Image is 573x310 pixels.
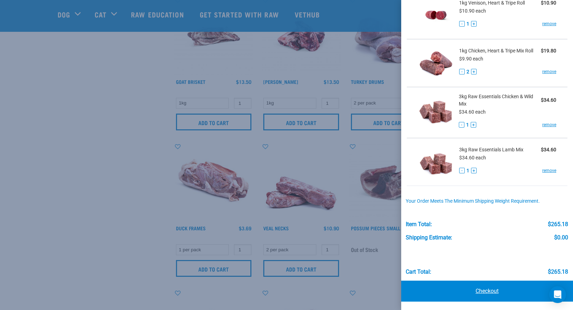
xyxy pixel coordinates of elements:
strong: $34.60 [541,97,556,103]
strong: $34.60 [541,147,556,152]
img: Raw Essentials Lamb Mix [418,144,454,180]
img: Raw Essentials Chicken & Wild Mix [418,93,454,129]
button: + [471,122,476,128]
img: Chicken, Heart & Tripe Mix Roll [418,45,454,81]
button: - [459,122,464,128]
span: $9.90 each [459,56,483,62]
button: + [471,21,477,27]
span: 1 [466,121,469,129]
div: Item Total: [406,221,432,228]
span: 3kg Raw Essentials Lamb Mix [459,146,523,153]
div: $0.00 [554,235,568,241]
div: Shipping Estimate: [406,235,452,241]
a: Checkout [401,281,573,302]
a: remove [542,69,556,75]
div: $265.18 [548,269,568,275]
a: remove [542,167,556,174]
span: 1 [467,20,469,28]
span: $34.60 each [459,155,486,160]
span: $10.90 each [459,8,486,14]
span: 2 [467,68,469,75]
span: $34.60 each [459,109,486,115]
a: remove [542,122,556,128]
span: 3kg Raw Essentials Chicken & Wild Mix [459,93,541,108]
button: - [459,21,465,27]
button: - [459,69,465,74]
a: remove [542,21,556,27]
button: + [471,69,477,74]
button: - [459,168,465,173]
button: + [471,168,477,173]
div: Cart total: [406,269,431,275]
strong: $19.80 [541,48,556,53]
span: 1kg Chicken, Heart & Tripe Mix Roll [459,47,533,55]
div: Open Intercom Messenger [549,286,566,303]
span: 1 [467,167,469,174]
div: $265.18 [548,221,568,228]
div: Your order meets the minimum shipping weight requirement. [406,199,568,204]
